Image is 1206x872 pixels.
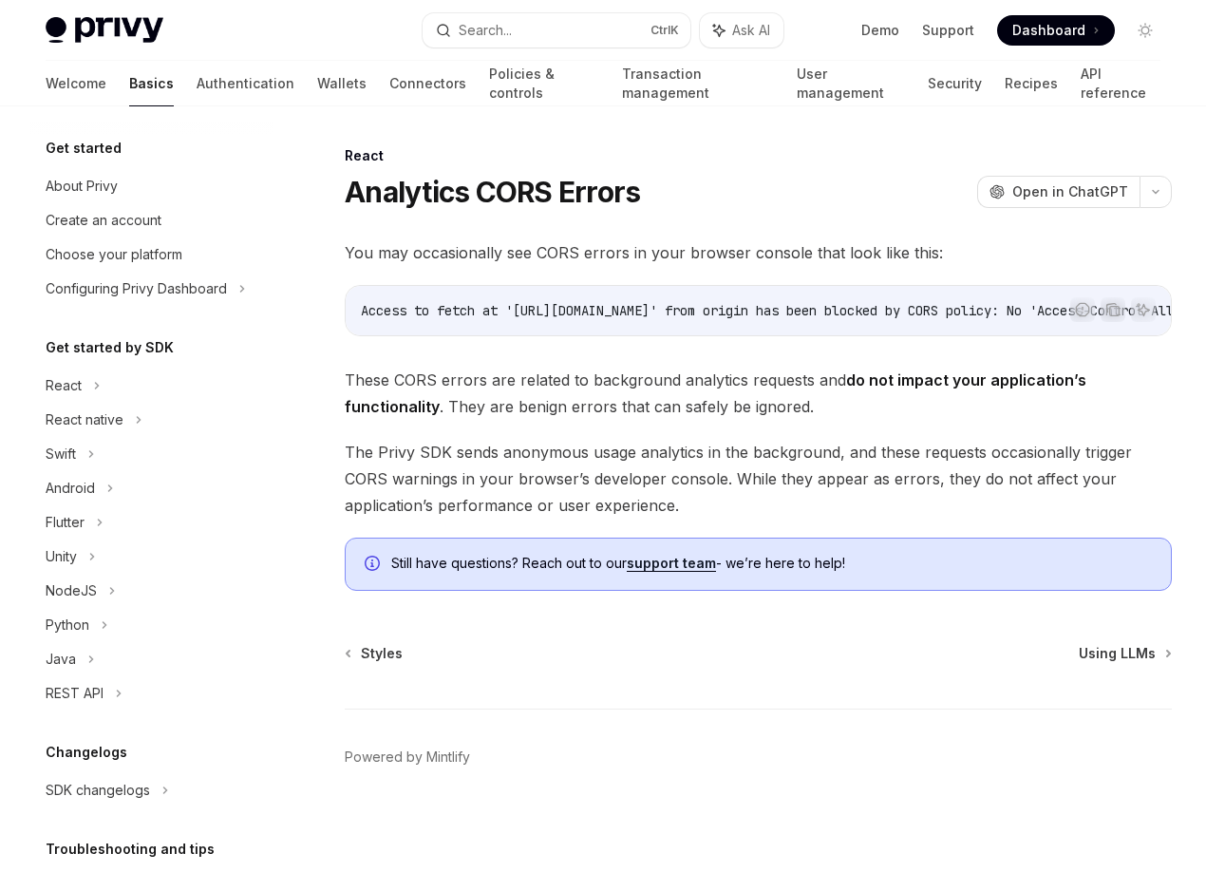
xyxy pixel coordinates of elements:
[365,556,384,575] svg: Info
[928,61,982,106] a: Security
[197,61,294,106] a: Authentication
[46,137,122,160] h5: Get started
[46,374,82,397] div: React
[1079,644,1170,663] a: Using LLMs
[345,439,1172,519] span: The Privy SDK sends anonymous usage analytics in the background, and these requests occasionally ...
[46,277,227,300] div: Configuring Privy Dashboard
[345,239,1172,266] span: You may occasionally see CORS errors in your browser console that look like this:
[1012,182,1128,201] span: Open in ChatGPT
[46,511,85,534] div: Flutter
[1101,297,1125,322] button: Copy the contents from the code block
[459,19,512,42] div: Search...
[1005,61,1058,106] a: Recipes
[46,579,97,602] div: NodeJS
[627,555,716,572] a: support team
[997,15,1115,46] a: Dashboard
[345,175,640,209] h1: Analytics CORS Errors
[46,175,118,198] div: About Privy
[46,408,123,431] div: React native
[345,146,1172,165] div: React
[30,237,273,272] a: Choose your platform
[391,554,1152,573] span: Still have questions? Reach out to our - we’re here to help!
[46,779,150,802] div: SDK changelogs
[46,838,215,861] h5: Troubleshooting and tips
[732,21,770,40] span: Ask AI
[389,61,466,106] a: Connectors
[1079,644,1156,663] span: Using LLMs
[622,61,774,106] a: Transaction management
[46,243,182,266] div: Choose your platform
[1012,21,1085,40] span: Dashboard
[922,21,974,40] a: Support
[46,648,76,671] div: Java
[46,682,104,705] div: REST API
[46,741,127,764] h5: Changelogs
[423,13,691,47] button: Search...CtrlK
[46,61,106,106] a: Welcome
[977,176,1140,208] button: Open in ChatGPT
[797,61,905,106] a: User management
[46,336,174,359] h5: Get started by SDK
[861,21,899,40] a: Demo
[345,367,1172,420] span: These CORS errors are related to background analytics requests and . They are benign errors that ...
[1081,61,1160,106] a: API reference
[30,203,273,237] a: Create an account
[46,17,163,44] img: light logo
[46,614,89,636] div: Python
[361,644,403,663] span: Styles
[30,169,273,203] a: About Privy
[46,477,95,500] div: Android
[700,13,783,47] button: Ask AI
[345,748,470,767] a: Powered by Mintlify
[1130,15,1160,46] button: Toggle dark mode
[650,23,679,38] span: Ctrl K
[46,443,76,465] div: Swift
[317,61,367,106] a: Wallets
[489,61,599,106] a: Policies & controls
[46,209,161,232] div: Create an account
[1131,297,1156,322] button: Ask AI
[129,61,174,106] a: Basics
[1070,297,1095,322] button: Report incorrect code
[46,545,77,568] div: Unity
[347,644,403,663] a: Styles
